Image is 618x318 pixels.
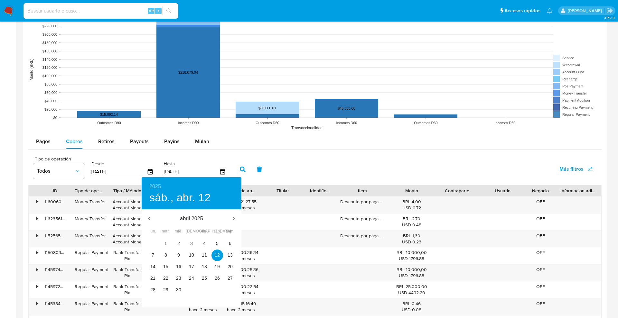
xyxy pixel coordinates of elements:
[157,215,226,223] p: abril 2025
[163,286,168,293] p: 29
[160,261,172,273] button: 15
[160,238,172,250] button: 1
[176,286,181,293] p: 30
[163,275,168,281] p: 22
[147,228,159,235] span: lun.
[173,238,184,250] button: 2
[150,286,155,293] p: 28
[177,240,180,247] p: 2
[228,252,233,258] p: 13
[199,273,210,284] button: 25
[229,240,231,247] p: 6
[147,284,159,296] button: 28
[202,252,207,258] p: 11
[186,261,197,273] button: 17
[186,228,197,235] span: [DEMOGRAPHIC_DATA].
[215,275,220,281] p: 26
[202,263,207,270] p: 18
[160,284,172,296] button: 29
[176,263,181,270] p: 16
[215,263,220,270] p: 19
[189,252,194,258] p: 10
[147,261,159,273] button: 14
[177,252,180,258] p: 9
[160,273,172,284] button: 22
[164,240,167,247] p: 1
[199,250,210,261] button: 11
[164,252,167,258] p: 8
[163,263,168,270] p: 15
[211,273,223,284] button: 26
[228,263,233,270] p: 20
[199,238,210,250] button: 4
[211,250,223,261] button: 12
[147,250,159,261] button: 7
[211,261,223,273] button: 19
[202,275,207,281] p: 25
[216,240,219,247] p: 5
[211,228,223,235] span: sáb.
[173,250,184,261] button: 9
[173,228,184,235] span: mié.
[149,191,211,204] button: sáb., abr. 12
[176,275,181,281] p: 23
[173,284,184,296] button: 30
[186,273,197,284] button: 24
[189,275,194,281] p: 24
[224,261,236,273] button: 20
[211,238,223,250] button: 5
[224,238,236,250] button: 6
[189,263,194,270] p: 17
[199,228,210,235] span: vie.
[150,275,155,281] p: 21
[224,250,236,261] button: 13
[203,240,206,247] p: 4
[173,273,184,284] button: 23
[228,275,233,281] p: 27
[224,273,236,284] button: 27
[199,261,210,273] button: 18
[147,273,159,284] button: 21
[190,240,193,247] p: 3
[150,263,155,270] p: 14
[215,252,220,258] p: 12
[160,228,172,235] span: mar.
[160,250,172,261] button: 8
[152,252,154,258] p: 7
[224,228,236,235] span: dom.
[186,250,197,261] button: 10
[186,238,197,250] button: 3
[149,182,161,191] button: 2025
[173,261,184,273] button: 16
